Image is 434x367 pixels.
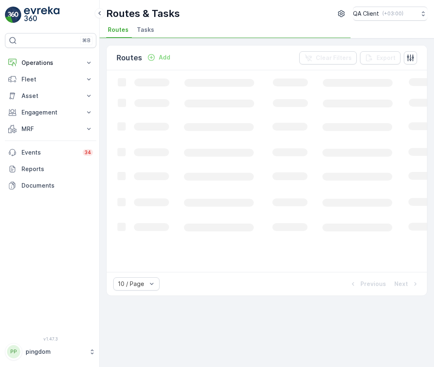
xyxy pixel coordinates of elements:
[144,52,174,62] button: Add
[5,144,96,161] a: Events34
[5,161,96,177] a: Reports
[5,343,96,360] button: PPpingdom
[21,148,78,157] p: Events
[360,280,386,288] p: Previous
[5,7,21,23] img: logo
[382,10,403,17] p: ( +03:00 )
[393,279,420,289] button: Next
[21,181,93,190] p: Documents
[316,54,352,62] p: Clear Filters
[26,348,85,356] p: pingdom
[21,75,80,83] p: Fleet
[348,279,387,289] button: Previous
[299,51,357,64] button: Clear Filters
[84,149,91,156] p: 34
[5,55,96,71] button: Operations
[360,51,401,64] button: Export
[7,345,20,358] div: PP
[5,177,96,194] a: Documents
[353,10,379,18] p: QA Client
[108,26,129,34] span: Routes
[5,121,96,137] button: MRF
[159,53,170,62] p: Add
[21,59,80,67] p: Operations
[117,52,142,64] p: Routes
[21,108,80,117] p: Engagement
[5,104,96,121] button: Engagement
[82,37,91,44] p: ⌘B
[21,125,80,133] p: MRF
[24,7,60,23] img: logo_light-DOdMpM7g.png
[394,280,408,288] p: Next
[5,88,96,104] button: Asset
[5,71,96,88] button: Fleet
[21,92,80,100] p: Asset
[353,7,427,21] button: QA Client(+03:00)
[137,26,154,34] span: Tasks
[377,54,396,62] p: Export
[106,7,180,20] p: Routes & Tasks
[21,165,93,173] p: Reports
[5,336,96,341] span: v 1.47.3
